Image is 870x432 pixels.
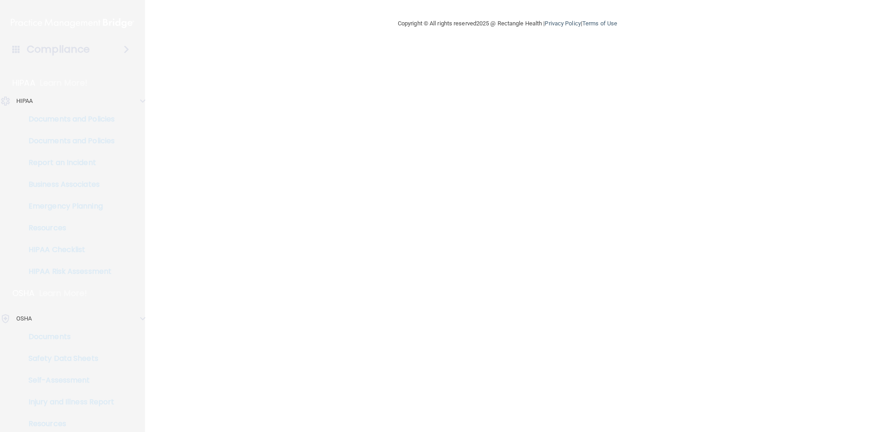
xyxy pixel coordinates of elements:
[6,267,130,276] p: HIPAA Risk Assessment
[27,43,90,56] h4: Compliance
[12,288,35,299] p: OSHA
[6,202,130,211] p: Emergency Planning
[6,398,130,407] p: Injury and Illness Report
[6,136,130,146] p: Documents and Policies
[40,78,88,88] p: Learn More!
[545,20,580,27] a: Privacy Policy
[6,223,130,233] p: Resources
[6,245,130,254] p: HIPAA Checklist
[6,419,130,428] p: Resources
[6,158,130,167] p: Report an Incident
[6,376,130,385] p: Self-Assessment
[6,180,130,189] p: Business Associates
[11,14,134,32] img: PMB logo
[12,78,35,88] p: HIPAA
[39,288,87,299] p: Learn More!
[6,354,130,363] p: Safety Data Sheets
[16,313,32,324] p: OSHA
[582,20,617,27] a: Terms of Use
[6,115,130,124] p: Documents and Policies
[342,9,673,38] div: Copyright © All rights reserved 2025 @ Rectangle Health | |
[16,96,33,107] p: HIPAA
[6,332,130,341] p: Documents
